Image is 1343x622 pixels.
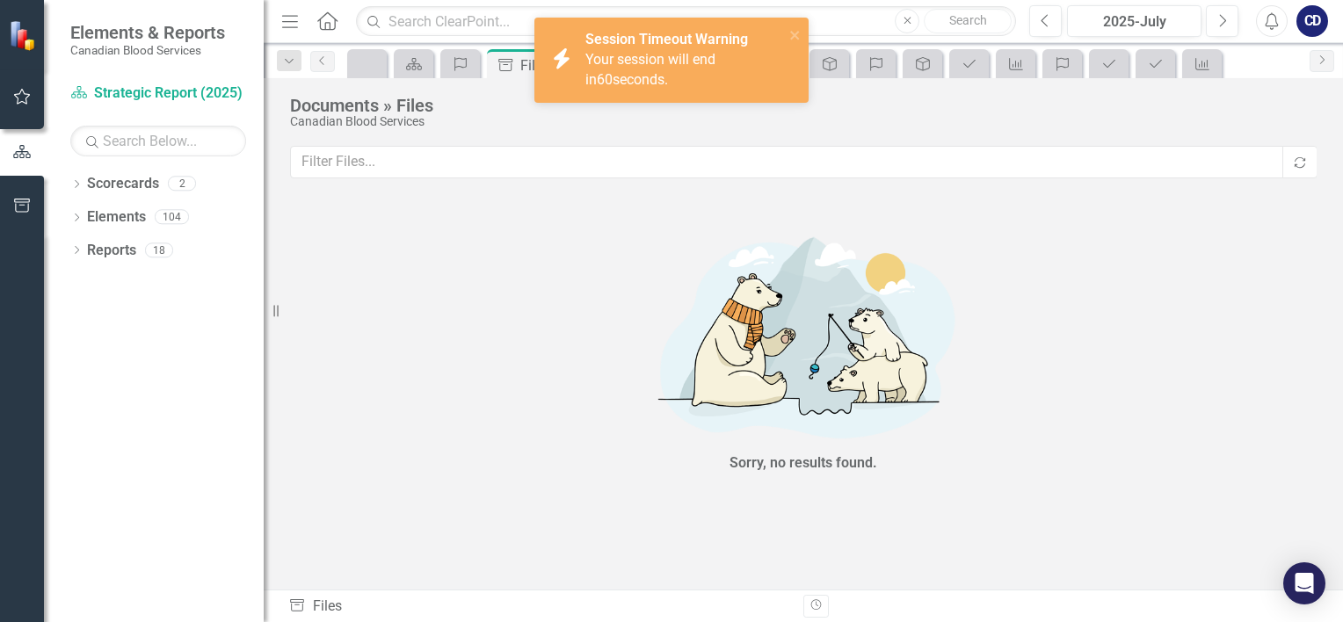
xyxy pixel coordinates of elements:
[789,25,802,45] button: close
[9,20,40,51] img: ClearPoint Strategy
[288,597,790,617] div: Files
[70,126,246,156] input: Search Below...
[585,31,748,47] strong: Session Timeout Warning
[597,71,613,88] span: 60
[290,146,1284,178] input: Filter Files...
[145,242,173,257] div: 18
[70,22,225,43] span: Elements & Reports
[730,453,877,474] div: Sorry, no results found.
[1283,562,1325,604] div: Open Intercom Messenger
[356,6,1016,37] input: Search ClearPoint...
[1067,5,1201,37] button: 2025-July
[70,83,246,104] a: Strategic Report (2025)
[87,241,136,261] a: Reports
[87,174,159,194] a: Scorecards
[520,54,658,76] div: Files
[924,9,1012,33] button: Search
[585,51,715,88] span: Your session will end in seconds.
[168,177,196,192] div: 2
[70,43,225,57] small: Canadian Blood Services
[290,96,1308,115] div: Documents » Files
[1296,5,1328,37] button: CD
[290,115,1308,128] div: Canadian Blood Services
[155,210,189,225] div: 104
[949,13,987,27] span: Search
[87,207,146,228] a: Elements
[540,221,1067,448] img: No results found
[1073,11,1195,33] div: 2025-July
